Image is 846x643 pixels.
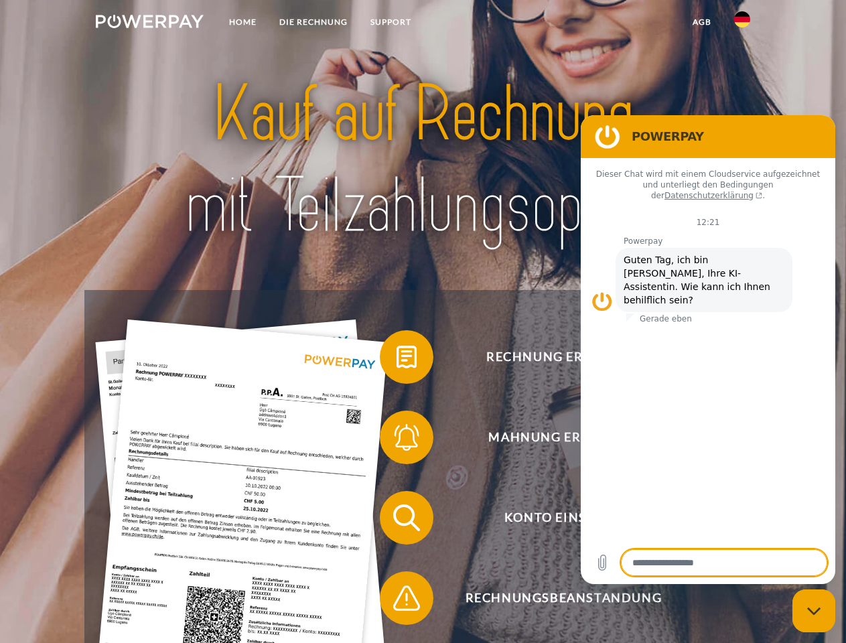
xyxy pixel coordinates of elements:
span: Mahnung erhalten? [399,411,727,464]
a: Home [218,10,268,34]
a: SUPPORT [359,10,423,34]
button: Mahnung erhalten? [380,411,728,464]
img: logo-powerpay-white.svg [96,15,204,28]
a: DIE RECHNUNG [268,10,359,34]
button: Konto einsehen [380,491,728,545]
img: title-powerpay_de.svg [128,64,718,257]
img: qb_warning.svg [390,581,423,615]
iframe: Messaging-Fenster [581,115,835,584]
span: Rechnung erhalten? [399,330,727,384]
img: qb_bell.svg [390,421,423,454]
span: Rechnungsbeanstandung [399,571,727,625]
span: Konto einsehen [399,491,727,545]
iframe: Schaltfläche zum Öffnen des Messaging-Fensters; Konversation läuft [792,589,835,632]
img: qb_search.svg [390,501,423,534]
img: qb_bill.svg [390,340,423,374]
button: Rechnungsbeanstandung [380,571,728,625]
a: agb [681,10,723,34]
button: Rechnung erhalten? [380,330,728,384]
img: de [734,11,750,27]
